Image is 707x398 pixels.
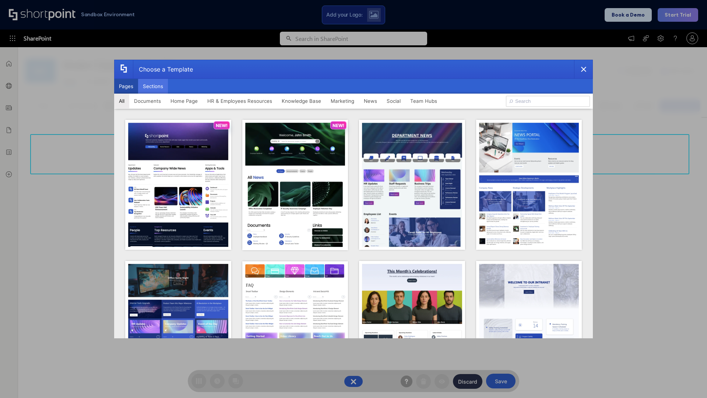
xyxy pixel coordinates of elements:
[133,60,193,78] div: Choose a Template
[326,94,359,108] button: Marketing
[129,94,166,108] button: Documents
[114,79,138,94] button: Pages
[405,94,442,108] button: Team Hubs
[333,123,344,128] p: NEW!
[114,60,593,338] div: template selector
[359,94,382,108] button: News
[114,94,129,108] button: All
[138,79,168,94] button: Sections
[277,94,326,108] button: Knowledge Base
[670,363,707,398] iframe: Chat Widget
[382,94,405,108] button: Social
[203,94,277,108] button: HR & Employees Resources
[166,94,203,108] button: Home Page
[506,96,590,107] input: Search
[216,123,228,128] p: NEW!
